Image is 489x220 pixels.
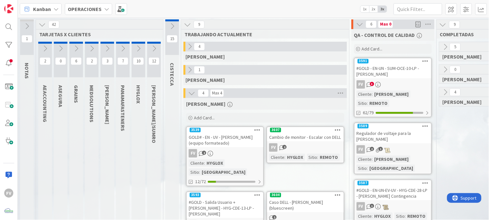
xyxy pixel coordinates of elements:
div: 3604 [267,192,344,198]
span: 1x [361,6,369,12]
div: Cliente [357,213,372,220]
div: FV [357,202,365,211]
span: 15 [167,35,178,43]
span: CISTECCA [169,63,175,86]
span: 42 [48,21,59,28]
div: FV [4,189,13,198]
div: FV [355,202,431,211]
span: : [367,100,368,107]
div: [PERSON_NAME] [373,156,411,163]
span: NOTAS [24,63,30,79]
div: 3591#GOLD - EN-UN - SUM-OCE-10-LP - [PERSON_NAME] [355,58,431,78]
span: 1 [21,35,32,43]
div: 3591 [355,58,431,64]
span: 5 [450,43,461,51]
div: Sitio [395,213,405,220]
div: Max 0 [380,23,391,26]
span: : [284,154,285,161]
div: FV [189,149,197,158]
img: Visit kanbanzone.com [4,4,13,13]
span: 7 [117,57,128,65]
span: 3 [102,57,113,65]
div: Cliente [357,156,372,163]
div: FV [357,80,365,89]
div: 3587#GOLD - EN-UN-EV-UV - HYG-CDE-28-LP - [PERSON_NAME] Contingencia [355,180,431,200]
span: : [367,165,368,172]
b: OPERACIONES [68,6,101,12]
div: [GEOGRAPHIC_DATA] [368,165,415,172]
span: NAVIL [185,77,225,83]
div: Max 4 [212,92,222,95]
div: Cliente [189,159,204,167]
span: 0 [55,57,66,65]
div: Sitio [357,165,367,172]
span: : [317,154,318,161]
div: [PERSON_NAME] [373,91,411,98]
div: [GEOGRAPHIC_DATA] [200,169,247,176]
input: Quick Filter... [394,3,442,15]
span: TARJETAS X CLIENTES [39,31,155,38]
div: 3593 [187,192,263,198]
div: Caso DELL - [PERSON_NAME] (bluescreen) [267,198,344,212]
span: PANAMAFASTENERS [120,85,126,131]
span: TRABAJANDO ACTUALMENTE [185,31,341,38]
span: 2 [202,151,206,155]
span: KRESTON [104,85,111,124]
span: 2 [370,147,374,151]
div: Cambio de monitor - Escalar con DELL [267,133,344,141]
div: Sitio [189,169,199,176]
div: REMOTO [318,154,340,161]
div: 3593 [190,193,201,197]
div: 3607Cambio de monitor - Escalar con DELL [267,127,344,141]
span: 4 [450,88,461,96]
span: : [372,156,373,163]
span: Add Card... [194,115,215,121]
span: 9 [449,21,460,28]
span: 6 [71,57,82,65]
div: 3539GOLD# - EN - UV - [PERSON_NAME] (equipo formateado) [187,127,263,147]
div: 3604Caso DELL - [PERSON_NAME] (bluescreen) [267,192,344,212]
span: Support [14,1,30,9]
div: #GOLD - EN-UN-EV-UV - HYG-CDE-28-LP - [PERSON_NAME] Contingencia [355,186,431,200]
div: 3587 [355,180,431,186]
a: 3589Regulador de voltaje para la [PERSON_NAME]FVCliente:[PERSON_NAME]Sitio:[GEOGRAPHIC_DATA] [354,123,432,174]
div: FV [355,145,431,154]
span: HYGLOX [135,85,142,104]
div: 3607 [267,127,344,133]
div: 3589 [358,124,369,128]
div: HYGLOX [285,154,305,161]
span: 1 [379,147,383,151]
span: : [372,213,373,220]
div: #GOLD - Salida Usuario + [PERSON_NAME] - HYG-CDE-13-LP - [PERSON_NAME] [187,198,263,218]
span: IVOR/SUMRO [151,85,157,143]
span: Add Card... [362,46,383,52]
span: FERNANDO [186,101,225,107]
span: 0 [450,66,461,73]
div: Cliente [357,91,372,98]
div: 3589Regulador de voltaje para la [PERSON_NAME] [355,123,431,143]
div: 3593#GOLD - Salida Usuario + [PERSON_NAME] - HYG-CDE-13-LP - [PERSON_NAME] [187,192,263,218]
div: 3604 [270,193,281,197]
span: GABRIEL [185,53,225,60]
span: 4 [198,89,209,97]
span: 12/72 [195,178,206,185]
div: Regulador de voltaje para la [PERSON_NAME] [355,129,431,143]
div: FV [269,143,278,152]
span: 9 [194,21,205,28]
div: 3587 [358,181,369,185]
div: HYGLOX [373,213,393,220]
div: REMOTO [368,100,389,107]
span: : [204,159,205,167]
div: Sitio [357,100,367,107]
span: 62/79 [363,109,374,116]
span: Kanban [33,5,51,13]
span: 6 [366,20,377,28]
span: 2x [369,6,378,12]
div: 3607 [270,128,281,132]
div: FV [357,145,365,154]
div: GOLD# - EN - UV - [PERSON_NAME] (equipo formateado) [187,133,263,147]
div: FV [187,149,263,158]
span: 2 [86,57,97,65]
span: : [199,169,200,176]
span: AEACCOUNTING [42,85,48,122]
